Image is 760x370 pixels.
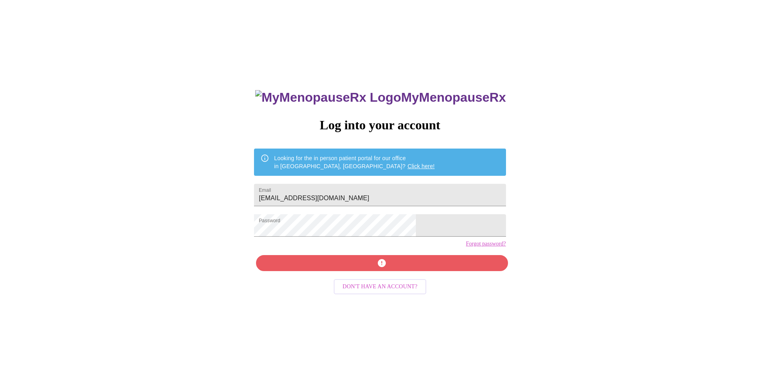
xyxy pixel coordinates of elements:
[343,282,417,292] span: Don't have an account?
[407,163,435,169] a: Click here!
[255,90,506,105] h3: MyMenopauseRx
[466,241,506,247] a: Forgot password?
[274,151,435,173] div: Looking for the in person patient portal for our office in [GEOGRAPHIC_DATA], [GEOGRAPHIC_DATA]?
[332,283,428,290] a: Don't have an account?
[334,279,426,295] button: Don't have an account?
[255,90,401,105] img: MyMenopauseRx Logo
[254,118,506,133] h3: Log into your account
